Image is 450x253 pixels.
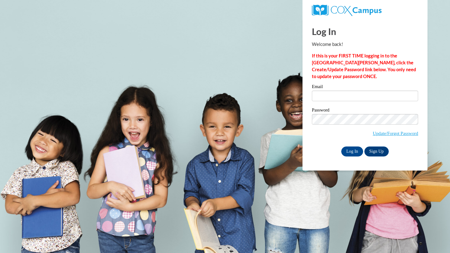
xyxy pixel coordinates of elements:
[364,146,389,156] a: Sign Up
[312,108,418,114] label: Password
[312,7,382,12] a: COX Campus
[341,146,363,156] input: Log In
[373,131,418,136] a: Update/Forgot Password
[312,41,418,48] p: Welcome back!
[312,5,382,16] img: COX Campus
[312,53,416,79] strong: If this is your FIRST TIME logging in to the [GEOGRAPHIC_DATA][PERSON_NAME], click the Create/Upd...
[312,25,418,38] h1: Log In
[312,84,418,91] label: Email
